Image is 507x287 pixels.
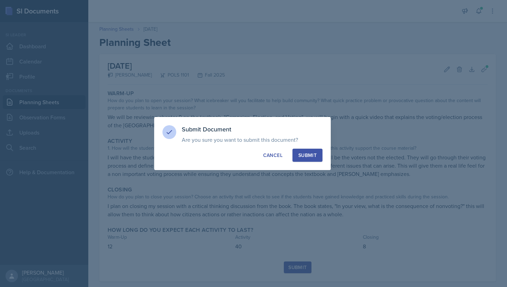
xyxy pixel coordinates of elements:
p: Are you sure you want to submit this document? [182,136,322,143]
h3: Submit Document [182,125,322,133]
div: Submit [298,152,317,159]
button: Submit [292,149,322,162]
button: Cancel [257,149,288,162]
div: Cancel [263,152,282,159]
